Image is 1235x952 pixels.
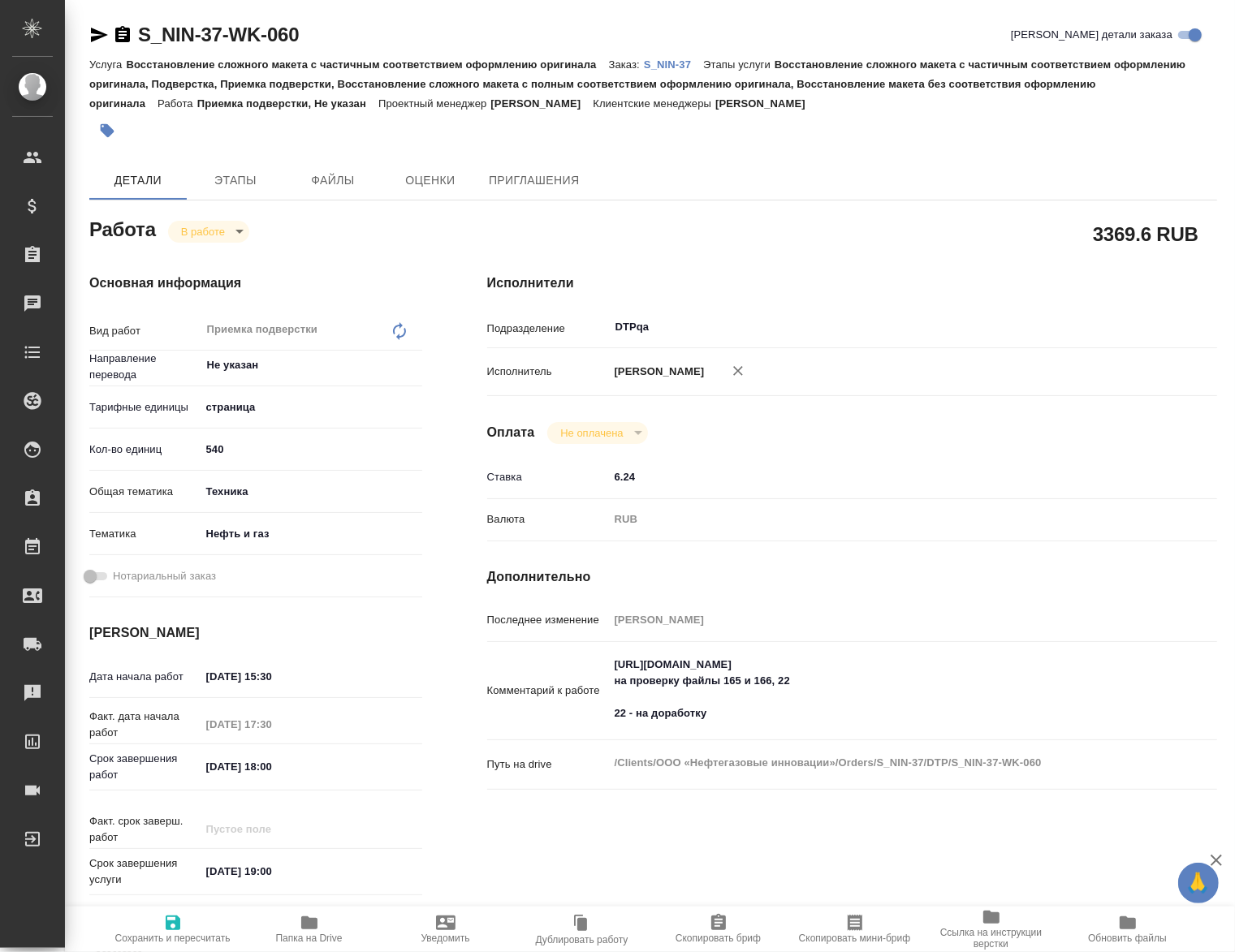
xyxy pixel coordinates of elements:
input: ✎ Введи что-нибудь [201,859,343,883]
div: Нефть и газ [201,520,422,548]
a: S_NIN-37-WK-060 [138,24,299,45]
button: Сохранить и пересчитать [105,907,241,952]
p: Приемка подверстки, Не указан [197,97,378,110]
span: Скопировать бриф [676,933,761,944]
p: Направление перевода [89,351,201,383]
button: Дублировать работу [514,907,650,952]
p: Дата начала работ [89,669,201,685]
textarea: /Clients/ООО «Нефтегазовые инновации»/Orders/S_NIN-37/DTP/S_NIN-37-WK-060 [609,749,1156,777]
p: Комментарий к работе [487,683,609,699]
button: Удалить исполнителя [720,353,756,389]
input: ✎ Введи что-нибудь [201,665,343,688]
button: Ссылка на инструкции верстки [923,907,1060,952]
p: Валюта [487,511,609,528]
span: Уведомить [421,933,470,944]
p: Общая тематика [89,484,201,500]
p: Путь на drive [487,756,609,773]
input: ✎ Введи что-нибудь [201,755,343,778]
button: Папка на Drive [241,907,378,952]
input: ✎ Введи что-нибудь [609,465,1156,489]
p: Услуга [89,58,126,71]
p: Кол-во единиц [89,442,201,458]
div: RUB [609,506,1156,533]
p: Этапы услуги [703,58,775,71]
div: В работе [168,221,249,243]
p: [PERSON_NAME] [715,97,818,110]
button: Скопировать бриф [650,907,787,952]
p: S_NIN-37 [644,58,703,71]
p: Работа [158,97,197,110]
h2: 3369.6 RUB [1093,220,1198,248]
button: Не оплачена [555,426,628,440]
span: [PERSON_NAME] детали заказа [1011,27,1172,43]
h4: Основная информация [89,274,422,293]
p: Тематика [89,526,201,542]
span: Скопировать мини-бриф [799,933,910,944]
p: Факт. срок заверш. работ [89,813,201,846]
span: Оценки [391,170,469,191]
p: Клиентские менеджеры [593,97,715,110]
p: Заказ: [609,58,644,71]
div: Техника [201,478,422,506]
p: Последнее изменение [487,612,609,628]
span: Детали [99,170,177,191]
p: Восстановление сложного макета с частичным соответствием оформлению оригинала, Подверстка, Приемк... [89,58,1185,110]
h2: Работа [89,213,156,243]
button: В работе [176,225,230,239]
button: 🙏 [1178,863,1219,903]
button: Скопировать ссылку для ЯМессенджера [89,25,109,45]
p: [PERSON_NAME] [609,364,705,380]
button: Добавить тэг [89,113,125,149]
p: Вид работ [89,323,201,339]
p: Исполнитель [487,364,609,380]
span: Ссылка на инструкции верстки [933,927,1050,950]
button: Уведомить [378,907,514,952]
p: [PERSON_NAME] [490,97,593,110]
h4: [PERSON_NAME] [89,623,422,643]
p: Срок завершения работ [89,751,201,783]
button: Open [1147,325,1151,329]
p: Ставка [487,469,609,485]
input: Пустое поле [609,608,1156,631]
span: Файлы [294,170,372,191]
h4: Исполнители [487,274,1217,293]
textarea: [URL][DOMAIN_NAME] на проверку файлы 165 и 166, 22 22 - на доработку [609,651,1156,727]
input: Пустое поле [201,713,343,736]
span: Сохранить и пересчитать [115,933,231,944]
span: Нотариальный заказ [113,568,216,584]
span: Дублировать работу [536,934,628,946]
p: Подразделение [487,321,609,337]
div: В работе [547,422,647,444]
p: Тарифные единицы [89,399,201,416]
div: страница [201,394,422,421]
input: ✎ Введи что-нибудь [201,437,422,461]
a: S_NIN-37 [644,57,703,71]
button: Скопировать ссылку [113,25,132,45]
span: Обновить файлы [1088,933,1167,944]
h4: Оплата [487,423,535,442]
button: Обновить файлы [1060,907,1196,952]
p: Факт. дата начала работ [89,709,201,741]
h4: Дополнительно [487,567,1217,587]
button: Open [413,364,417,367]
p: Проектный менеджер [378,97,490,110]
span: Папка на Drive [276,933,343,944]
p: Восстановление сложного макета с частичным соответствием оформлению оригинала [126,58,608,71]
span: Приглашения [489,170,580,191]
span: Этапы [196,170,274,191]
button: Скопировать мини-бриф [787,907,923,952]
input: Пустое поле [201,817,343,841]
span: 🙏 [1185,866,1212,900]
p: Срок завершения услуги [89,855,201,888]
